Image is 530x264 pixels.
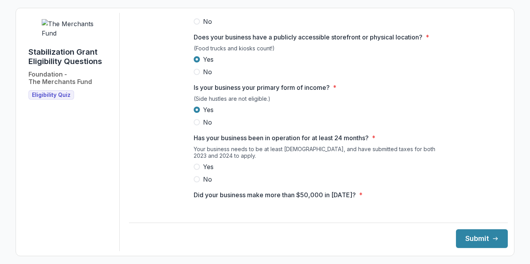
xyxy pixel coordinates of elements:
span: Yes [203,105,214,114]
span: Yes [203,55,214,64]
span: No [203,67,212,77]
p: Does your business have a publicly accessible storefront or physical location? [194,32,422,42]
p: Is your business your primary form of income? [194,83,330,92]
button: Submit [456,229,508,248]
h2: Foundation - The Merchants Fund [28,71,92,86]
span: No [203,17,212,26]
div: (Side hustles are not eligible.) [194,95,443,105]
p: Has your business been in operation for at least 24 months? [194,133,369,143]
div: (Food trucks and kiosks count!) [194,45,443,55]
div: Your business needs to be at least [DEMOGRAPHIC_DATA], and have submitted taxes for both 2023 and... [194,146,443,162]
span: Yes [203,162,214,171]
p: Did your business make more than $50,000 in [DATE]? [194,190,356,200]
span: No [203,118,212,127]
span: No [203,175,212,184]
h1: Stabilization Grant Eligibility Questions [28,47,113,66]
span: Yes [203,206,214,215]
span: Eligibility Quiz [32,92,71,98]
img: The Merchants Fund [42,19,100,38]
